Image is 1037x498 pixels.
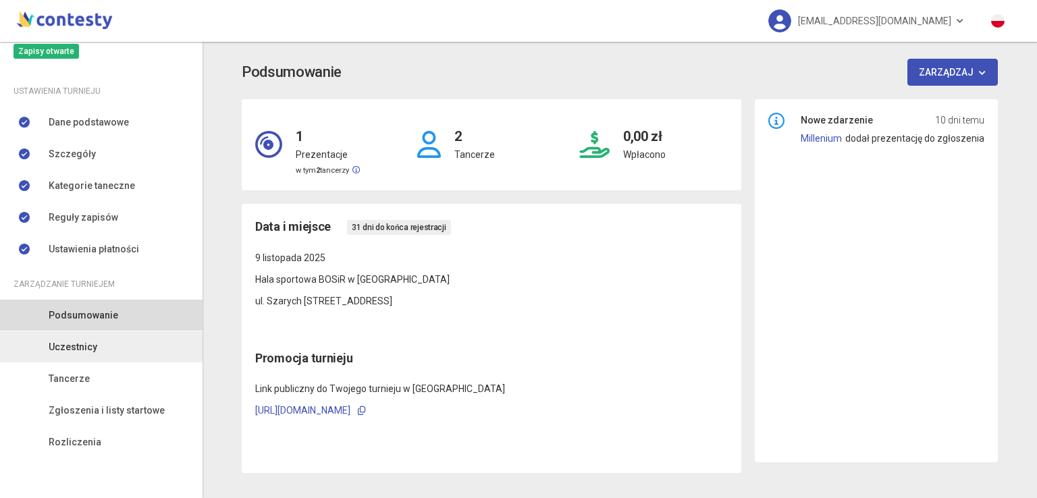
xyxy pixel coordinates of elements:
[316,166,320,175] strong: 2
[935,113,984,128] span: 10 dni temu
[49,339,97,354] span: Uczestnicy
[14,84,189,99] div: Ustawienia turnieju
[49,146,96,161] span: Szczegóły
[242,59,998,86] app-title: Podsumowanie
[14,44,79,59] span: Zapisy otwarte
[255,381,728,396] p: Link publiczny do Twojego turnieju w [GEOGRAPHIC_DATA]
[454,113,495,147] h4: 2
[347,220,451,235] span: 31 dni do końca rejestracji
[907,59,999,86] button: Zarządzaj
[49,178,135,193] span: Kategorie taneczne
[49,242,139,256] span: Ustawienia płatności
[255,351,352,365] span: Promocja turnieju
[49,115,129,130] span: Dane podstawowe
[255,217,331,236] span: Data i miejsce
[14,277,115,292] span: Zarządzanie turniejem
[296,166,360,175] small: w tym tancerzy
[801,133,842,144] a: Millenium
[296,113,360,147] h4: 1
[255,405,350,416] a: [URL][DOMAIN_NAME]
[798,7,951,35] span: [EMAIL_ADDRESS][DOMAIN_NAME]
[49,210,118,225] span: Reguły zapisów
[49,435,101,449] span: Rozliczenia
[255,252,325,263] span: 9 listopada 2025
[623,113,666,147] h4: 0,00 zł
[49,308,118,323] span: Podsumowanie
[242,61,342,84] h3: Podsumowanie
[255,272,728,287] p: Hala sportowa BOSiR w [GEOGRAPHIC_DATA]
[49,403,165,418] span: Zgłoszenia i listy startowe
[623,147,666,162] p: Wpłacono
[845,133,984,144] span: dodał prezentację do zgłoszenia
[296,147,360,162] p: Prezentacje
[768,113,785,129] img: info
[454,147,495,162] p: Tancerze
[49,371,90,386] span: Tancerze
[255,294,728,308] p: ul. Szarych [STREET_ADDRESS]
[801,113,873,128] span: Nowe zdarzenie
